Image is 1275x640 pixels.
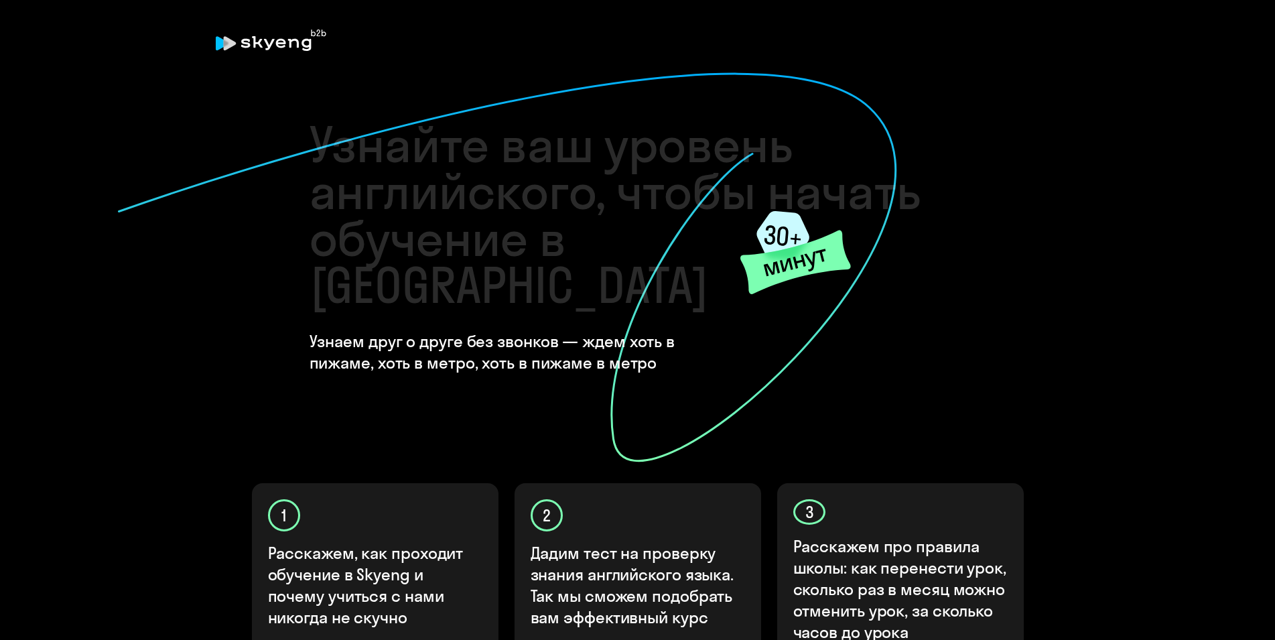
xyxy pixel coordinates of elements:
div: 3 [793,499,825,525]
p: Расскажем, как проходит обучение в Skyeng и почему учиться с нами никогда не скучно [268,542,484,628]
h1: Узнайте ваш уровень английского, чтобы начать обучение в [GEOGRAPHIC_DATA] [310,121,966,309]
div: 2 [531,499,563,531]
p: Дадим тест на проверку знания английского языка. Так мы сможем подобрать вам эффективный курс [531,542,746,628]
div: 1 [268,499,300,531]
h4: Узнаем друг о друге без звонков — ждем хоть в пижаме, хоть в метро, хоть в пижаме в метро [310,330,742,373]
